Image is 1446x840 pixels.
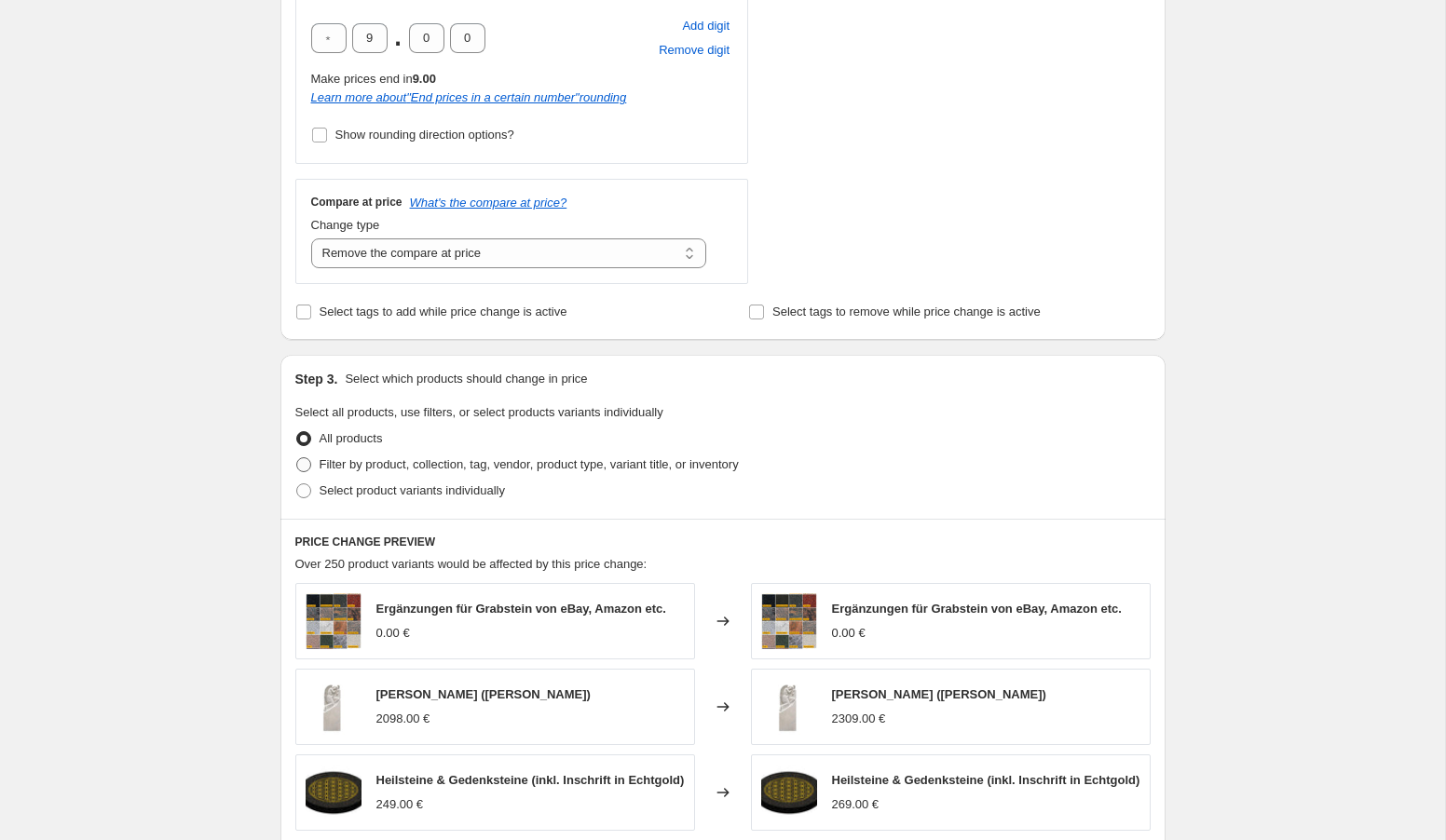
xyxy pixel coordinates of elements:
span: [PERSON_NAME] ([PERSON_NAME]) [832,687,1046,701]
span: Remove digit [659,41,730,60]
div: 249.00 € [376,795,424,814]
input: ﹡ [450,23,485,53]
h6: PRICE CHANGE PREVIEW [295,535,1151,549]
button: What's the compare at price? [410,196,567,210]
input: ﹡ [352,23,388,53]
span: Select tags to add while price change is active [320,305,567,318]
span: Change type [311,218,380,232]
img: Merga_80x.jpg [761,679,817,735]
span: Make prices end in [311,72,436,86]
span: Over 250 product variants would be affected by this price change: [295,557,648,571]
div: 0.00 € [832,624,866,643]
span: [PERSON_NAME] ([PERSON_NAME]) [376,687,591,701]
span: Heilsteine & Gedenksteine (inkl. Inschrift in Echtgold) [376,773,685,787]
span: Ergänzungen für Grabstein von eBay, Amazon etc. [832,602,1122,616]
input: ﹡ [409,23,444,53]
span: Select all products, use filters, or select products variants individually [295,405,663,419]
span: All products [320,431,383,445]
span: Show rounding direction options? [335,128,514,142]
img: Uebersicht-Farben-144554_80x.jpg [761,593,817,649]
span: . [393,23,403,53]
span: Filter by product, collection, tag, vendor, product type, variant title, or inventory [320,457,739,471]
span: Heilsteine & Gedenksteine (inkl. Inschrift in Echtgold) [832,773,1140,787]
img: Uebersicht-Farben-144554_80x.jpg [306,593,361,649]
button: Remove placeholder [656,38,732,62]
span: Add digit [682,17,730,35]
span: Select tags to remove while price change is active [772,305,1041,318]
div: 2309.00 € [832,710,886,728]
div: 269.00 € [832,795,880,814]
button: Add placeholder [679,14,732,38]
img: Energietein-315734_80x.jpg [761,765,817,820]
p: Select which products should change in price [345,370,587,388]
div: 0.00 € [376,624,410,643]
h2: Step 3. [295,370,338,388]
input: ﹡ [311,23,347,53]
b: 9.00 [413,72,436,86]
span: Select product variants individually [320,483,505,497]
div: 2098.00 € [376,710,430,728]
i: Learn more about " End prices in a certain number " rounding [311,90,627,104]
a: Learn more about"End prices in a certain number"rounding [311,90,627,104]
h3: Compare at price [311,195,402,210]
img: Energietein-315734_80x.jpg [306,765,361,820]
img: Merga_80x.jpg [306,679,361,735]
span: Ergänzungen für Grabstein von eBay, Amazon etc. [376,602,666,616]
